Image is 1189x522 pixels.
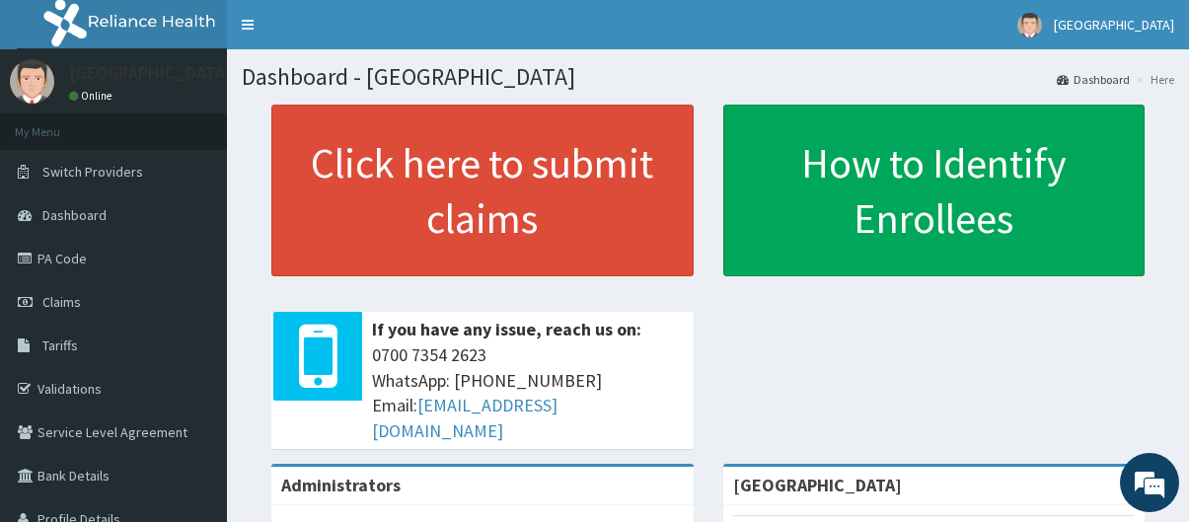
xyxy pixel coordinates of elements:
a: Click here to submit claims [271,105,694,276]
p: [GEOGRAPHIC_DATA] [69,64,232,82]
b: Administrators [281,474,401,496]
span: Switch Providers [42,163,143,181]
a: How to Identify Enrollees [723,105,1146,276]
span: Dashboard [42,206,107,224]
a: [EMAIL_ADDRESS][DOMAIN_NAME] [372,394,557,442]
strong: [GEOGRAPHIC_DATA] [733,474,902,496]
span: Claims [42,293,81,311]
span: [GEOGRAPHIC_DATA] [1054,16,1174,34]
img: User Image [10,59,54,104]
span: Tariffs [42,336,78,354]
h1: Dashboard - [GEOGRAPHIC_DATA] [242,64,1174,90]
img: User Image [1017,13,1042,37]
li: Here [1132,71,1174,88]
a: Online [69,89,116,103]
b: If you have any issue, reach us on: [372,318,641,340]
span: 0700 7354 2623 WhatsApp: [PHONE_NUMBER] Email: [372,342,684,444]
a: Dashboard [1057,71,1130,88]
